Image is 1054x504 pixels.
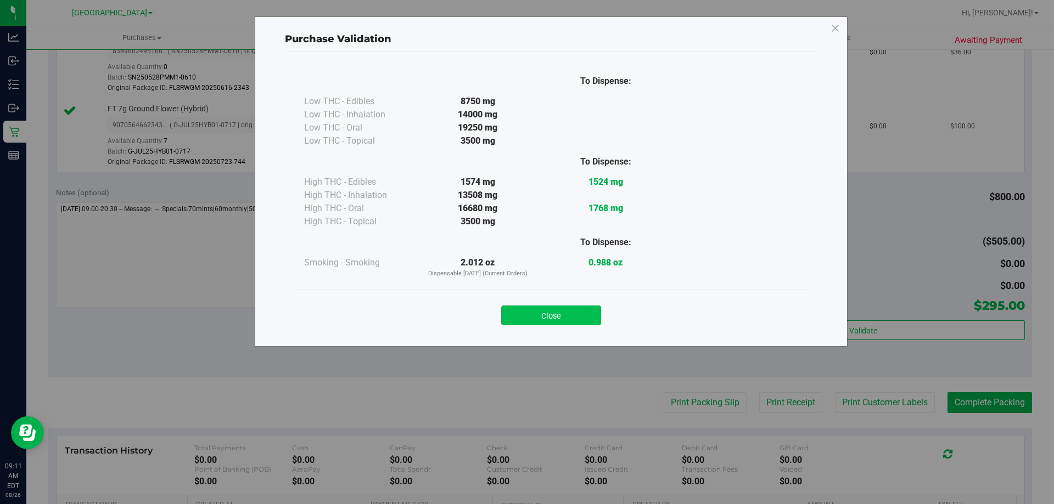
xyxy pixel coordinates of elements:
[304,108,414,121] div: Low THC - Inhalation
[285,33,391,45] span: Purchase Validation
[304,256,414,269] div: Smoking - Smoking
[414,134,542,148] div: 3500 mg
[414,121,542,134] div: 19250 mg
[414,189,542,202] div: 13508 mg
[414,95,542,108] div: 8750 mg
[414,215,542,228] div: 3500 mg
[414,175,542,189] div: 1574 mg
[304,134,414,148] div: Low THC - Topical
[588,203,623,213] strong: 1768 mg
[588,257,623,268] strong: 0.988 oz
[588,177,623,187] strong: 1524 mg
[542,155,670,168] div: To Dispense:
[304,202,414,215] div: High THC - Oral
[304,189,414,202] div: High THC - Inhalation
[414,108,542,121] div: 14000 mg
[304,121,414,134] div: Low THC - Oral
[542,75,670,88] div: To Dispense:
[414,269,542,279] p: Dispensable [DATE] (Current Orders)
[414,202,542,215] div: 16680 mg
[304,215,414,228] div: High THC - Topical
[304,95,414,108] div: Low THC - Edibles
[11,416,44,449] iframe: Resource center
[304,175,414,189] div: High THC - Edibles
[501,305,601,325] button: Close
[542,236,670,249] div: To Dispense:
[414,256,542,279] div: 2.012 oz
